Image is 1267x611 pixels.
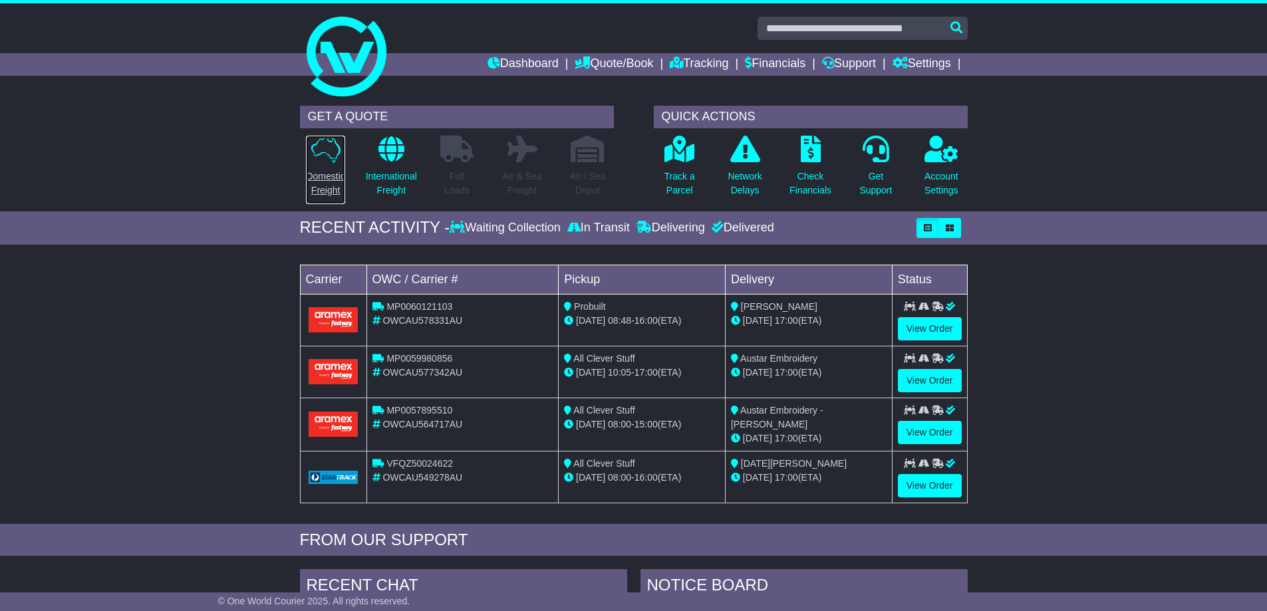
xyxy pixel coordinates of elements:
p: Air & Sea Freight [503,170,542,197]
p: Network Delays [728,170,762,197]
a: AccountSettings [924,135,959,205]
span: 08:00 [608,419,631,429]
span: Probuilt [574,301,605,312]
span: © One World Courier 2025. All rights reserved. [218,596,410,606]
div: (ETA) [731,431,887,445]
div: - (ETA) [564,471,720,485]
span: [DATE][PERSON_NAME] [741,458,847,469]
p: Account Settings [924,170,958,197]
a: Dashboard [488,53,559,76]
a: View Order [898,317,962,340]
span: 16:00 [634,472,658,483]
div: NOTICE BOARD [640,569,968,605]
span: [DATE] [743,315,772,326]
p: International Freight [366,170,417,197]
td: OWC / Carrier # [366,265,559,294]
span: [DATE] [743,367,772,378]
span: OWCAU564717AU [382,419,462,429]
span: [PERSON_NAME] [741,301,817,312]
a: Settings [893,53,951,76]
p: Get Support [859,170,892,197]
span: All Clever Stuff [573,405,634,416]
a: InternationalFreight [365,135,418,205]
div: - (ETA) [564,366,720,380]
div: FROM OUR SUPPORT [300,531,968,550]
span: 17:00 [775,472,798,483]
div: - (ETA) [564,314,720,328]
a: Support [822,53,876,76]
span: [DATE] [576,472,605,483]
p: Check Financials [789,170,831,197]
div: - (ETA) [564,418,720,431]
div: GET A QUOTE [300,106,614,128]
span: 16:00 [634,315,658,326]
p: Track a Parcel [664,170,695,197]
span: [DATE] [576,419,605,429]
td: Carrier [300,265,366,294]
a: DomesticFreight [305,135,345,205]
span: All Clever Stuff [573,353,634,364]
p: Full Loads [440,170,474,197]
span: 10:05 [608,367,631,378]
span: [DATE] [743,472,772,483]
div: RECENT ACTIVITY - [300,218,450,237]
div: RECENT CHAT [300,569,627,605]
div: Delivering [633,221,708,235]
span: Austar Embroidery [740,353,817,364]
span: [DATE] [743,433,772,443]
a: Financials [745,53,805,76]
span: 08:48 [608,315,631,326]
span: MP0059980856 [386,353,452,364]
span: 08:00 [608,472,631,483]
span: OWCAU549278AU [382,472,462,483]
span: [DATE] [576,367,605,378]
span: OWCAU578331AU [382,315,462,326]
div: (ETA) [731,314,887,328]
span: 15:00 [634,419,658,429]
span: OWCAU577342AU [382,367,462,378]
a: Tracking [670,53,728,76]
a: Track aParcel [664,135,696,205]
img: Aramex.png [309,307,358,332]
span: 17:00 [775,315,798,326]
p: Domestic Freight [306,170,345,197]
img: GetCarrierServiceLogo [309,471,358,484]
a: NetworkDelays [727,135,762,205]
a: View Order [898,421,962,444]
td: Delivery [725,265,892,294]
a: CheckFinancials [789,135,832,205]
span: VFQZ50024622 [386,458,453,469]
a: View Order [898,474,962,497]
span: 17:00 [775,367,798,378]
span: Austar Embroidery - [PERSON_NAME] [731,405,823,429]
div: QUICK ACTIONS [654,106,968,128]
img: Aramex.png [309,359,358,384]
span: MP0057895510 [386,405,452,416]
div: Delivered [708,221,774,235]
img: Aramex.png [309,412,358,436]
span: MP0060121103 [386,301,452,312]
div: (ETA) [731,366,887,380]
p: Air / Sea Depot [570,170,606,197]
span: 17:00 [634,367,658,378]
td: Pickup [559,265,726,294]
span: [DATE] [576,315,605,326]
div: In Transit [564,221,633,235]
span: All Clever Stuff [573,458,634,469]
div: (ETA) [731,471,887,485]
td: Status [892,265,967,294]
div: Waiting Collection [450,221,563,235]
a: View Order [898,369,962,392]
a: Quote/Book [575,53,653,76]
a: GetSupport [859,135,893,205]
span: 17:00 [775,433,798,443]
